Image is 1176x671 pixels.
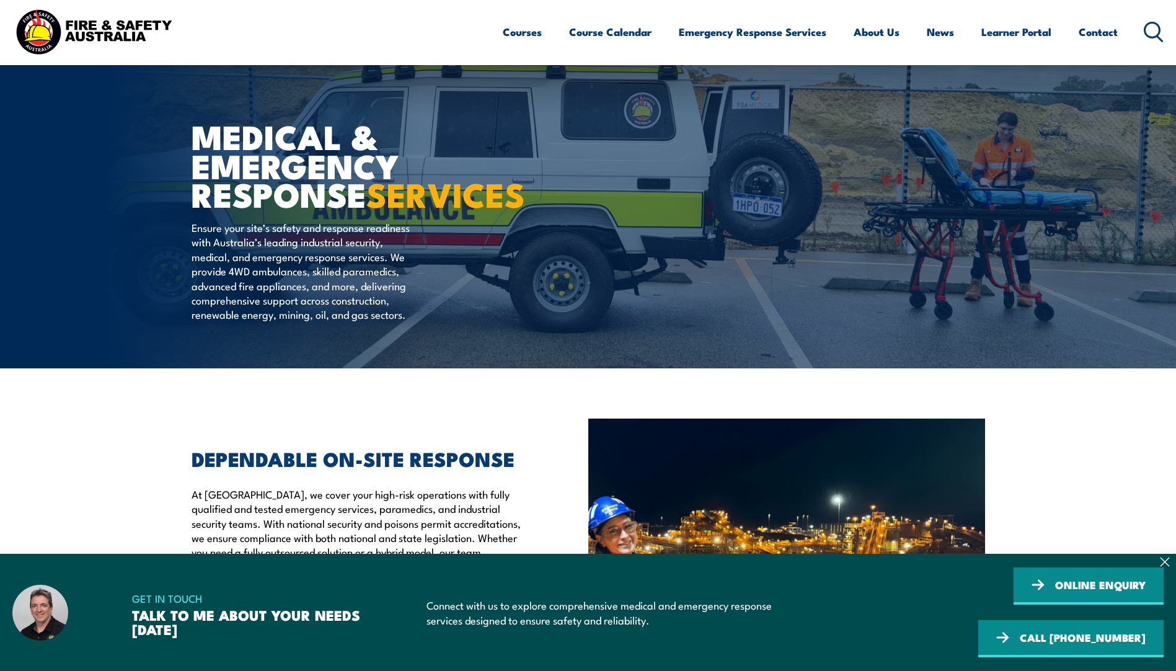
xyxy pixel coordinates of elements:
[192,122,498,208] h1: MEDICAL & EMERGENCY RESPONSE
[1079,16,1118,48] a: Contact
[1014,567,1164,605] a: ONLINE ENQUIRY
[927,16,954,48] a: News
[427,598,785,627] p: Connect with us to explore comprehensive medical and emergency response services designed to ensu...
[12,585,68,641] img: Dave – Fire and Safety Australia
[978,620,1164,657] a: CALL [PHONE_NUMBER]
[854,16,900,48] a: About Us
[569,16,652,48] a: Course Calendar
[132,608,376,636] h3: TALK TO ME ABOUT YOUR NEEDS [DATE]
[192,487,531,603] p: At [GEOGRAPHIC_DATA], we cover your high-risk operations with fully qualified and tested emergenc...
[981,16,1051,48] a: Learner Portal
[192,450,531,467] h2: DEPENDABLE ON-SITE RESPONSE
[679,16,826,48] a: Emergency Response Services
[366,167,525,219] strong: SERVICES
[132,589,376,608] span: GET IN TOUCH
[503,16,542,48] a: Courses
[192,220,418,322] p: Ensure your site’s safety and response readiness with Australia’s leading industrial security, me...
